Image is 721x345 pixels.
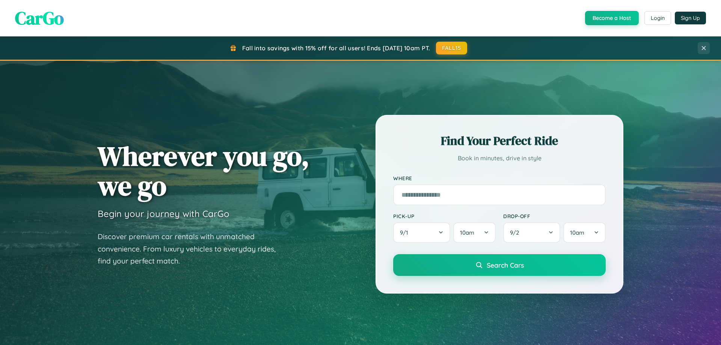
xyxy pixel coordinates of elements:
[675,12,706,24] button: Sign Up
[242,44,430,52] span: Fall into savings with 15% off for all users! Ends [DATE] 10am PT.
[644,11,671,25] button: Login
[503,213,606,219] label: Drop-off
[436,42,468,54] button: FALL15
[570,229,584,236] span: 10am
[98,141,309,200] h1: Wherever you go, we go
[393,175,606,181] label: Where
[15,6,64,30] span: CarGo
[98,208,229,219] h3: Begin your journey with CarGo
[393,222,450,243] button: 9/1
[393,153,606,164] p: Book in minutes, drive in style
[393,213,496,219] label: Pick-up
[400,229,412,236] span: 9 / 1
[563,222,606,243] button: 10am
[487,261,524,269] span: Search Cars
[503,222,560,243] button: 9/2
[460,229,474,236] span: 10am
[393,133,606,149] h2: Find Your Perfect Ride
[585,11,639,25] button: Become a Host
[510,229,523,236] span: 9 / 2
[393,254,606,276] button: Search Cars
[453,222,496,243] button: 10am
[98,231,285,267] p: Discover premium car rentals with unmatched convenience. From luxury vehicles to everyday rides, ...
